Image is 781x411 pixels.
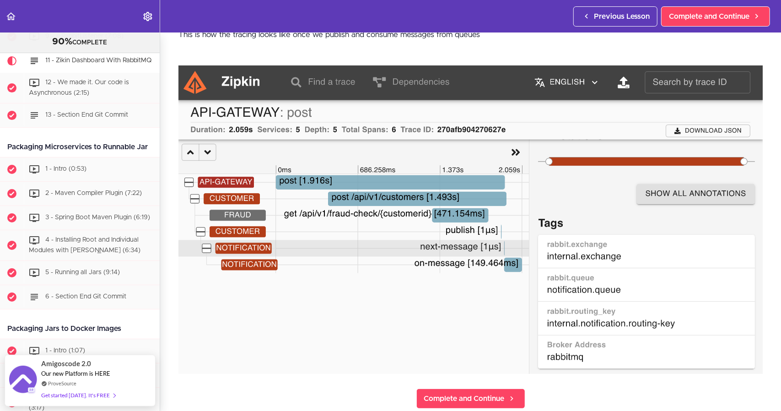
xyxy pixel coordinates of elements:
[594,11,650,22] span: Previous Lesson
[41,370,110,377] span: Our new Platform is HERE
[142,11,153,22] svg: Settings Menu
[424,393,505,404] span: Complete and Continue
[573,6,657,27] a: Previous Lesson
[45,166,86,172] span: 1 - Intro (0:53)
[9,366,37,395] img: provesource social proof notification image
[45,293,126,300] span: 6 - Section End Git Commit
[41,390,115,400] div: Get started [DATE]. It's FREE
[5,11,16,22] svg: Back to course curriculum
[45,214,150,221] span: 3 - Spring Boot Maven Plugin (6:19)
[669,11,749,22] span: Complete and Continue
[29,80,129,97] span: 12 - We made it. Our code is Asynchronous (2:15)
[41,358,91,369] span: Amigoscode 2.0
[48,379,76,387] a: ProveSource
[45,112,128,118] span: 13 - Section End Git Commit
[11,36,148,48] div: COMPLETE
[29,237,140,254] span: 4 - Installing Root and Individual Modules with [PERSON_NAME] (6:34)
[416,389,525,409] a: Complete and Continue
[178,28,763,42] p: This is how the tracing looks like once we publish and consume messages from queues
[45,190,142,196] span: 2 - Maven Compiler Plugin (7:22)
[45,58,152,64] span: 11 - Zikin Dashboard With RabbitMQ
[661,6,770,27] a: Complete and Continue
[53,37,73,46] span: 90%
[45,347,85,354] span: 1 - Intro (1:07)
[45,269,120,276] span: 5 - Running all Jars (9:14)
